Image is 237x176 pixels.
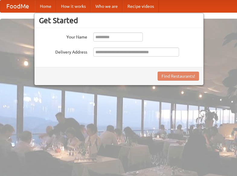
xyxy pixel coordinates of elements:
[56,0,91,12] a: How it works
[39,48,87,55] label: Delivery Address
[91,0,123,12] a: Who we are
[0,0,35,12] a: FoodMe
[158,72,199,81] button: Find Restaurants!
[39,32,87,40] label: Your Name
[39,16,199,25] h3: Get Started
[35,0,56,12] a: Home
[123,0,159,12] a: Recipe videos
